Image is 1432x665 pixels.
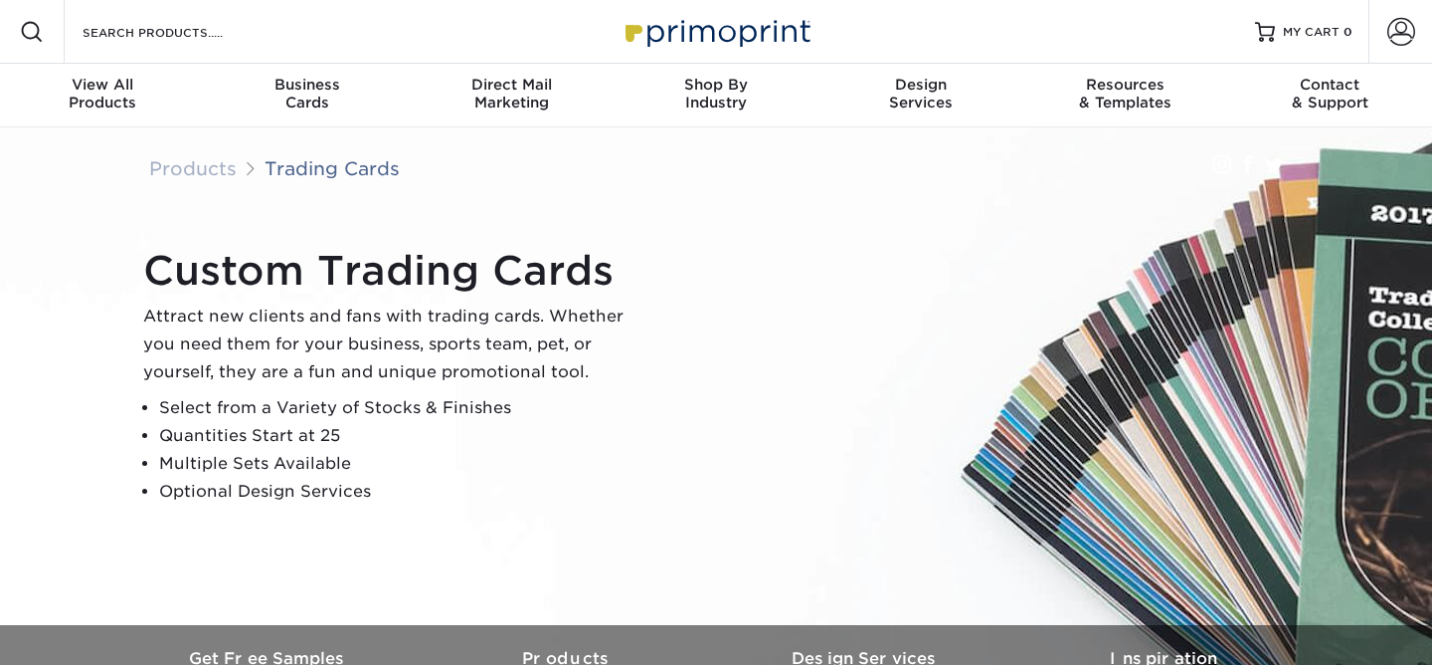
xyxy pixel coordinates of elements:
[1023,76,1228,111] div: & Templates
[1227,76,1432,94] span: Contact
[617,10,815,53] img: Primoprint
[205,64,410,127] a: BusinessCards
[1023,76,1228,94] span: Resources
[143,303,640,386] p: Attract new clients and fans with trading cards. Whether you need them for your business, sports ...
[1343,25,1352,39] span: 0
[81,20,274,44] input: SEARCH PRODUCTS.....
[409,76,614,94] span: Direct Mail
[149,157,237,179] a: Products
[409,76,614,111] div: Marketing
[614,76,818,111] div: Industry
[143,247,640,295] h1: Custom Trading Cards
[614,76,818,94] span: Shop By
[409,64,614,127] a: Direct MailMarketing
[818,76,1023,94] span: Design
[205,76,410,111] div: Cards
[818,64,1023,127] a: DesignServices
[1227,76,1432,111] div: & Support
[265,157,400,179] a: Trading Cards
[159,478,640,506] li: Optional Design Services
[159,394,640,422] li: Select from a Variety of Stocks & Finishes
[205,76,410,94] span: Business
[1283,24,1340,41] span: MY CART
[818,76,1023,111] div: Services
[1227,64,1432,127] a: Contact& Support
[159,422,640,450] li: Quantities Start at 25
[159,450,640,478] li: Multiple Sets Available
[614,64,818,127] a: Shop ByIndustry
[1023,64,1228,127] a: Resources& Templates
